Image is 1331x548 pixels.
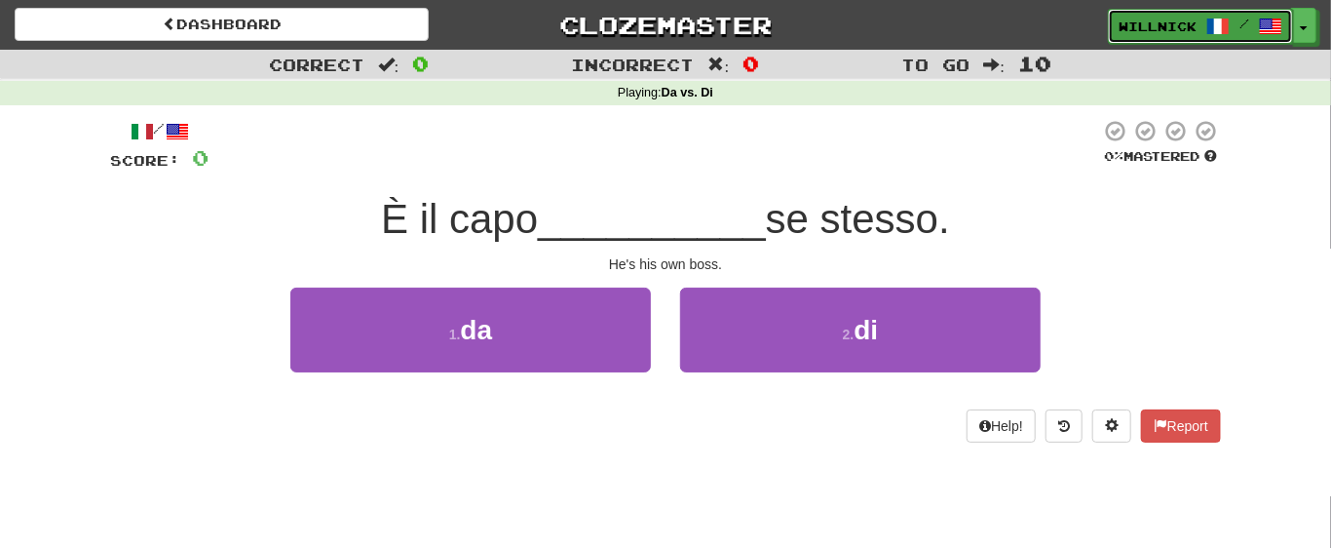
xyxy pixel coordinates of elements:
span: se stesso. [766,196,950,242]
button: 2.di [680,288,1041,372]
span: : [378,57,399,73]
a: Clozemaster [458,8,872,42]
span: di [854,315,878,345]
span: __________ [538,196,766,242]
span: Score: [110,152,180,169]
span: / [1239,17,1249,30]
a: Dashboard [15,8,429,41]
span: Correct [269,55,364,74]
span: Incorrect [572,55,695,74]
small: 1 . [449,327,461,342]
small: 2 . [843,327,855,342]
button: Help! [967,410,1036,443]
span: : [708,57,730,73]
span: da [461,315,493,345]
span: 0 [412,52,429,75]
div: Mastered [1100,148,1221,166]
span: Willnick [1119,18,1197,35]
strong: Da vs. Di [662,86,713,99]
button: Report [1141,410,1221,443]
span: 0 [192,145,209,170]
button: 1.da [290,288,651,372]
a: Willnick / [1108,9,1293,44]
div: / [110,119,209,143]
span: : [984,57,1006,73]
span: To go [902,55,970,74]
span: 0 [742,52,759,75]
button: Round history (alt+y) [1046,410,1083,443]
span: 10 [1018,52,1051,75]
span: 0 % [1104,148,1123,164]
div: He's his own boss. [110,254,1221,274]
span: È il capo [381,196,538,242]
